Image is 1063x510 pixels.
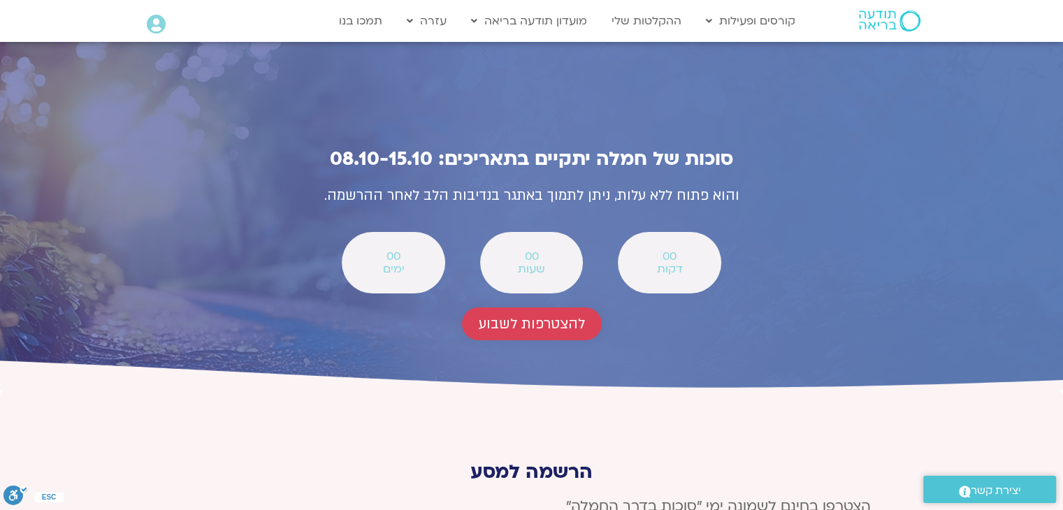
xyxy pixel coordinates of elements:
a: קורסים ופעילות [699,8,802,34]
a: ההקלטות שלי [605,8,688,34]
p: והוא פתוח ללא עלות, ניתן לתמוך באתגר בנדיבות הלב לאחר ההרשמה. [224,184,839,208]
a: מועדון תודעה בריאה [464,8,594,34]
h2: סוכות של חמלה יתקיים בתאריכים: 08.10-15.10 [224,148,839,170]
span: ימים [360,263,426,275]
p: הרשמה למסע [193,461,871,483]
a: יצירת קשר [923,476,1056,503]
span: דקות [636,263,702,275]
span: שעות [498,263,565,275]
a: להצטרפות לשבוע [462,307,602,340]
span: 00 [636,250,702,263]
span: 00 [498,250,565,263]
span: יצירת קשר [971,481,1021,500]
a: עזרה [400,8,454,34]
span: להצטרפות לשבוע [479,316,585,332]
img: תודעה בריאה [859,10,920,31]
a: תמכו בנו [332,8,389,34]
span: 00 [360,250,426,263]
